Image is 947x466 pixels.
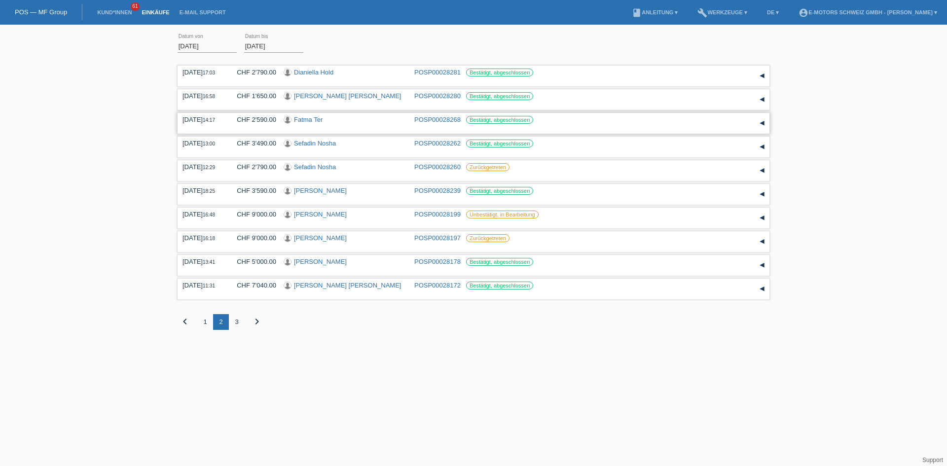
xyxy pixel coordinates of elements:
[294,116,323,123] a: Fatma Ter
[182,69,222,76] div: [DATE]
[414,258,461,265] a: POSP00028178
[294,187,347,194] a: [PERSON_NAME]
[203,188,215,194] span: 18:25
[466,163,510,171] label: Zurückgetreten
[294,258,347,265] a: [PERSON_NAME]
[229,314,245,330] div: 3
[203,141,215,146] span: 13:00
[755,163,769,178] div: auf-/zuklappen
[229,258,276,265] div: CHF 5'000.00
[755,140,769,154] div: auf-/zuklappen
[182,92,222,100] div: [DATE]
[203,236,215,241] span: 16:18
[182,163,222,171] div: [DATE]
[414,92,461,100] a: POSP00028280
[755,282,769,296] div: auf-/zuklappen
[294,92,401,100] a: [PERSON_NAME] [PERSON_NAME]
[414,211,461,218] a: POSP00028199
[182,282,222,289] div: [DATE]
[466,187,533,195] label: Bestätigt, abgeschlossen
[203,117,215,123] span: 14:17
[414,163,461,171] a: POSP00028260
[294,69,333,76] a: Dianiella Hold
[414,234,461,242] a: POSP00028197
[755,187,769,202] div: auf-/zuklappen
[229,234,276,242] div: CHF 9'000.00
[466,234,510,242] label: Zurückgetreten
[755,92,769,107] div: auf-/zuklappen
[692,9,752,15] a: buildWerkzeuge ▾
[414,116,461,123] a: POSP00028268
[799,8,808,18] i: account_circle
[229,140,276,147] div: CHF 3'490.00
[466,92,533,100] label: Bestätigt, abgeschlossen
[755,234,769,249] div: auf-/zuklappen
[466,140,533,147] label: Bestätigt, abgeschlossen
[251,316,263,327] i: chevron_right
[203,259,215,265] span: 13:41
[182,258,222,265] div: [DATE]
[137,9,174,15] a: Einkäufe
[229,116,276,123] div: CHF 2'590.00
[294,140,336,147] a: Sefadin Nosha
[92,9,137,15] a: Kund*innen
[229,92,276,100] div: CHF 1'650.00
[213,314,229,330] div: 2
[466,116,533,124] label: Bestätigt, abgeschlossen
[414,140,461,147] a: POSP00028262
[466,282,533,289] label: Bestätigt, abgeschlossen
[755,258,769,273] div: auf-/zuklappen
[632,8,642,18] i: book
[466,211,539,218] label: Unbestätigt, in Bearbeitung
[203,70,215,75] span: 17:03
[203,94,215,99] span: 16:58
[697,8,707,18] i: build
[175,9,231,15] a: E-Mail Support
[203,212,215,217] span: 16:48
[229,163,276,171] div: CHF 2'790.00
[15,8,67,16] a: POS — MF Group
[229,282,276,289] div: CHF 7'040.00
[229,211,276,218] div: CHF 9'000.00
[294,163,336,171] a: Sefadin Nosha
[414,187,461,194] a: POSP00028239
[755,69,769,83] div: auf-/zuklappen
[794,9,942,15] a: account_circleE-Motors Schweiz GmbH - [PERSON_NAME] ▾
[182,116,222,123] div: [DATE]
[466,69,533,76] label: Bestätigt, abgeschlossen
[762,9,784,15] a: DE ▾
[466,258,533,266] label: Bestätigt, abgeschlossen
[414,69,461,76] a: POSP00028281
[755,116,769,131] div: auf-/zuklappen
[182,187,222,194] div: [DATE]
[294,211,347,218] a: [PERSON_NAME]
[755,211,769,225] div: auf-/zuklappen
[627,9,683,15] a: bookAnleitung ▾
[229,187,276,194] div: CHF 3'590.00
[414,282,461,289] a: POSP00028172
[182,234,222,242] div: [DATE]
[294,282,401,289] a: [PERSON_NAME] [PERSON_NAME]
[182,140,222,147] div: [DATE]
[203,283,215,288] span: 11:31
[197,314,213,330] div: 1
[294,234,347,242] a: [PERSON_NAME]
[179,316,191,327] i: chevron_left
[229,69,276,76] div: CHF 2'790.00
[182,211,222,218] div: [DATE]
[131,2,140,11] span: 61
[922,457,943,464] a: Support
[203,165,215,170] span: 12:29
